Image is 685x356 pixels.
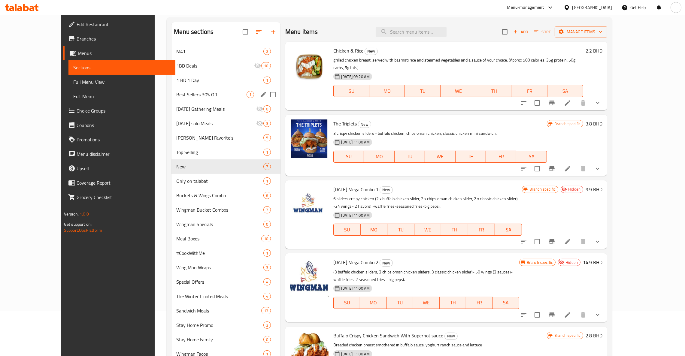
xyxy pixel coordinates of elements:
button: WE [441,85,476,97]
span: SU [336,152,362,161]
button: SU [333,85,369,97]
div: items [263,48,271,55]
div: Wing Man Wraps [176,264,263,271]
a: Branches [63,32,175,46]
span: 7 [264,164,271,170]
button: SA [547,85,583,97]
div: items [263,163,271,170]
span: SA [495,298,517,307]
span: 10 [262,236,271,242]
button: SA [493,297,519,309]
span: New [358,121,371,128]
span: Buffalo Crispy Chicken Sandwich With Superhot sauce [333,331,443,340]
a: Grocery Checklist [63,190,175,204]
button: TU [395,151,425,163]
button: SA [516,151,547,163]
button: delete [576,161,590,176]
span: WE [443,87,474,95]
span: Sandwich Meals [176,307,261,314]
span: 6 [264,193,271,198]
div: Wingman Bucket Combos7 [171,203,280,217]
a: Promotions [63,132,175,147]
span: 3 [264,265,271,270]
span: TH [479,87,510,95]
div: Best Sellers 30% Off1edit [171,87,280,102]
div: [DATE] Gathering Meals0 [171,102,280,116]
button: Sort [533,27,552,37]
span: Select to update [531,309,544,321]
div: 1 BD 1 Day [176,77,263,84]
div: Menu-management [507,4,544,11]
span: [DATE] Mega Combo 2 [333,258,378,267]
span: Hidden [563,260,580,265]
span: Special Offers [176,278,263,285]
div: Stay Home Promo3 [171,318,280,332]
span: Top Selling [176,149,263,156]
button: SA [495,224,522,236]
div: Wingman Specials [176,221,263,228]
span: #CookWithMe [176,249,263,257]
h6: 14.9 BHD [583,258,602,267]
span: Sections [73,64,171,71]
button: FR [466,297,493,309]
span: TH [458,152,483,161]
a: Support.OpsPlatform [64,226,102,234]
span: Get support on: [64,220,92,228]
div: items [261,62,271,69]
span: Chicken & Rice [333,46,363,55]
a: Edit menu item [564,99,571,107]
div: Best Sellers 30% Off [176,91,247,98]
div: items [261,307,271,314]
a: Full Menu View [68,75,175,89]
span: Manage items [559,28,602,36]
div: Buckets & Wings Combo6 [171,188,280,203]
span: FR [468,298,490,307]
span: 3 [264,121,271,126]
span: 3 [264,322,271,328]
img: The Triplets [290,119,329,158]
div: Only on talabat1 [171,174,280,188]
h6: 2.8 BHD [586,331,602,340]
div: 1BD Deals [176,62,254,69]
button: WE [414,224,441,236]
img: Chicken & Rice [290,47,329,85]
span: Choice Groups [77,107,171,114]
span: FR [514,87,545,95]
div: Buckets & Wings Combo [176,192,263,199]
span: Promotions [77,136,171,143]
div: Stay Home Family0 [171,332,280,347]
button: TU [387,297,413,309]
span: WE [416,298,437,307]
h2: Menu sections [174,27,214,36]
button: WE [413,297,440,309]
div: Ramadan Gathering Meals [176,105,256,113]
div: items [263,321,271,329]
div: items [263,278,271,285]
input: search [376,27,447,37]
span: T [675,4,677,11]
button: TU [387,224,414,236]
span: Menus [78,50,171,57]
span: The Triplets [333,119,357,128]
span: 5 [264,135,271,141]
span: Add [513,29,529,35]
div: New [380,259,393,267]
span: Sort items [530,27,555,37]
button: edit [259,90,268,99]
span: Branch specific [524,260,555,265]
h2: Menu items [285,27,318,36]
button: Add section [266,25,280,39]
span: Full Menu View [73,78,171,86]
div: items [263,206,271,213]
div: Stay Home Promo [176,321,263,329]
div: items [247,91,254,98]
div: items [263,336,271,343]
span: Select all sections [239,26,252,38]
span: 1 [247,92,254,98]
span: TU [407,87,438,95]
span: Menu disclaimer [77,150,171,158]
span: Add item [511,27,530,37]
div: [PERSON_NAME] Favorite's5 [171,131,280,145]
